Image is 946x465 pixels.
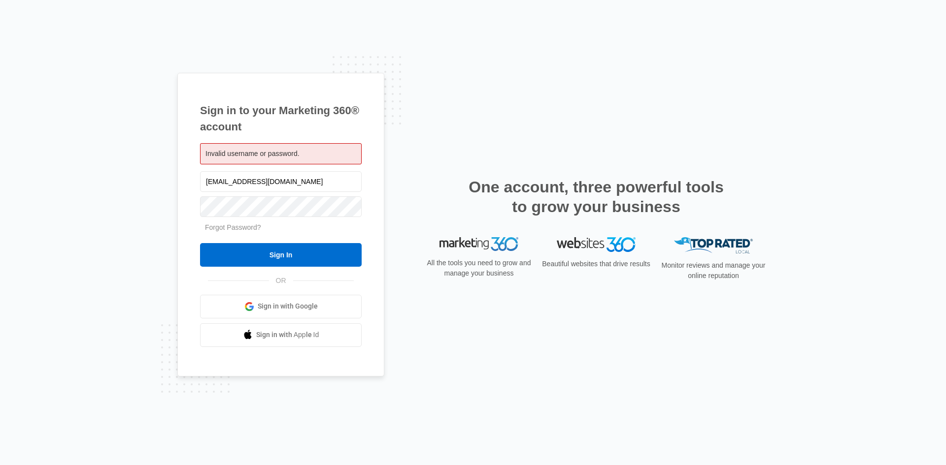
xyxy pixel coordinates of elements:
[439,237,518,251] img: Marketing 360
[557,237,636,251] img: Websites 360
[269,276,293,286] span: OR
[200,102,362,135] h1: Sign in to your Marketing 360® account
[200,243,362,267] input: Sign In
[424,258,534,279] p: All the tools you need to grow and manage your business
[256,330,319,340] span: Sign in with Apple Id
[200,323,362,347] a: Sign in with Apple Id
[200,171,362,192] input: Email
[466,177,727,217] h2: One account, three powerful tools to grow your business
[205,150,300,157] span: Invalid username or password.
[541,259,651,269] p: Beautiful websites that drive results
[258,301,318,311] span: Sign in with Google
[674,237,753,253] img: Top Rated Local
[658,260,769,281] p: Monitor reviews and manage your online reputation
[200,295,362,318] a: Sign in with Google
[205,223,261,231] a: Forgot Password?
